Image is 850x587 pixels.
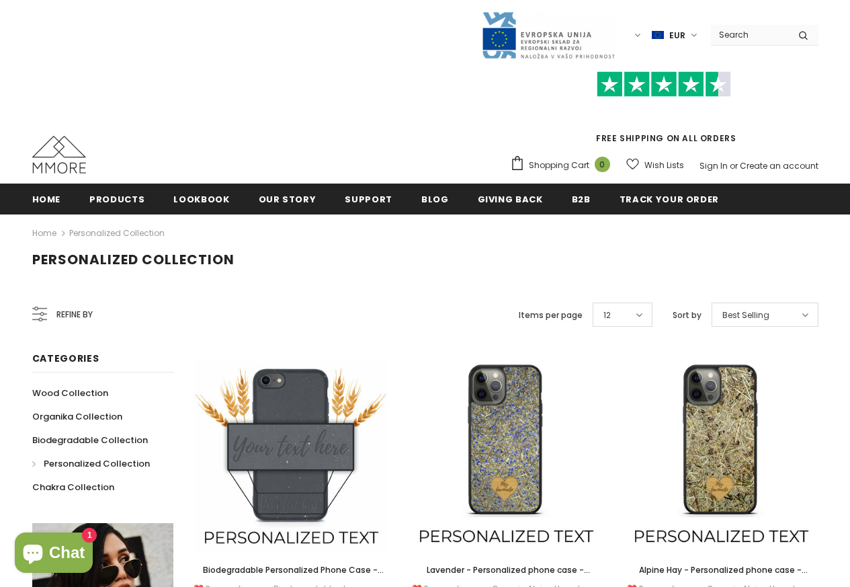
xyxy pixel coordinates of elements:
a: B2B [572,184,591,214]
label: Sort by [673,309,702,322]
span: Track your order [620,193,719,206]
a: support [345,184,392,214]
img: Trust Pilot Stars [597,71,731,97]
a: Track your order [620,184,719,214]
span: Organika Collection [32,410,122,423]
a: Alpine Hay - Personalized phone case - Personalized gift [624,563,818,578]
a: Giving back [478,184,543,214]
a: Wish Lists [626,153,684,177]
a: Javni Razpis [481,29,615,40]
span: or [730,160,738,171]
span: Categories [32,352,99,365]
a: Products [89,184,144,214]
a: Home [32,225,56,241]
a: Biodegradable Collection [32,428,148,452]
a: Home [32,184,61,214]
iframe: Customer reviews powered by Trustpilot [510,97,818,132]
a: Blog [421,184,449,214]
a: Sign In [699,160,728,171]
a: Personalized Collection [32,452,150,475]
span: Products [89,193,144,206]
span: Shopping Cart [529,159,589,172]
span: Lookbook [173,193,229,206]
span: Giving back [478,193,543,206]
span: B2B [572,193,591,206]
span: Personalized Collection [44,457,150,470]
input: Search Site [711,25,788,44]
span: 0 [595,157,610,172]
span: EUR [669,29,685,42]
span: Blog [421,193,449,206]
a: Lookbook [173,184,229,214]
span: Best Selling [722,309,769,322]
img: Javni Razpis [481,11,615,60]
span: Our Story [259,193,316,206]
span: Wish Lists [644,159,684,172]
span: Biodegradable Collection [32,434,148,446]
a: Personalized Collection [69,227,165,239]
label: Items per page [519,309,583,322]
span: 12 [603,309,611,322]
span: Chakra Collection [32,481,114,494]
a: Our Story [259,184,316,214]
span: support [345,193,392,206]
span: FREE SHIPPING ON ALL ORDERS [510,77,818,144]
span: Wood Collection [32,387,108,399]
span: Refine by [56,307,93,322]
span: Home [32,193,61,206]
a: Lavender - Personalized phone case - Personalized gift [409,563,603,578]
a: Biodegradable Personalized Phone Case - Black [194,563,388,578]
inbox-online-store-chat: Shopify online store chat [11,533,97,576]
img: MMORE Cases [32,136,86,173]
a: Shopping Cart 0 [510,155,617,175]
span: Personalized Collection [32,250,235,269]
a: Chakra Collection [32,475,114,499]
a: Organika Collection [32,405,122,428]
a: Create an account [740,160,818,171]
a: Wood Collection [32,381,108,405]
